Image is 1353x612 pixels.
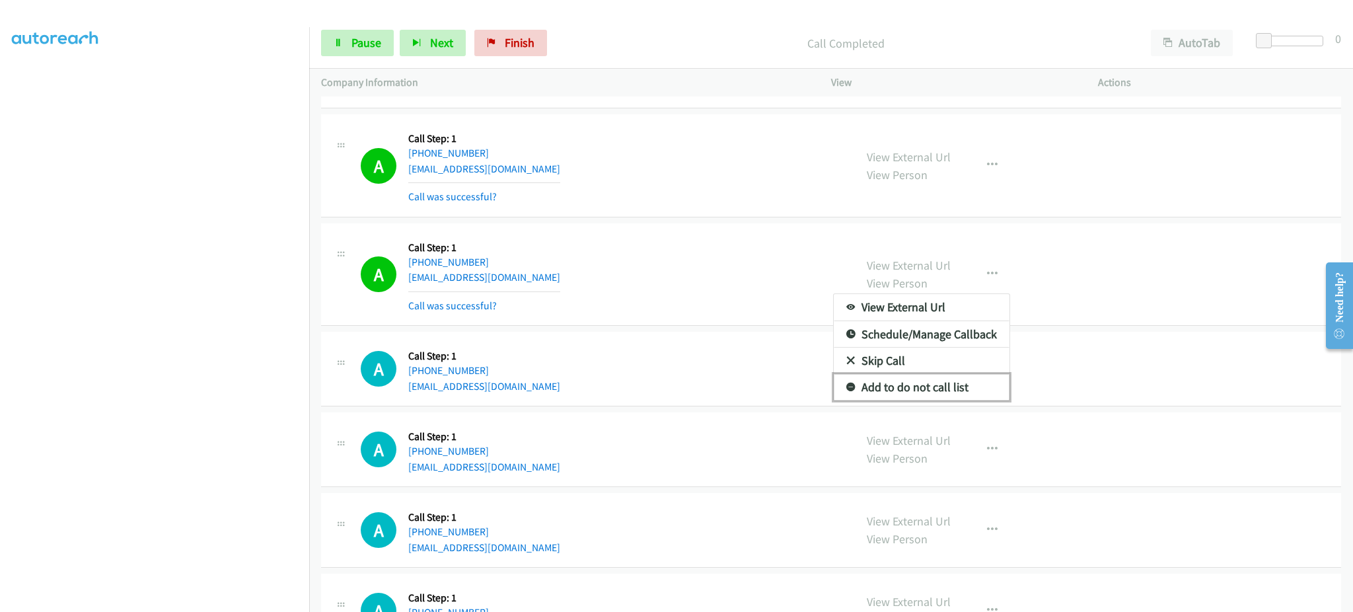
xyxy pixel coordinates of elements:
h1: A [361,351,396,387]
h1: A [361,432,396,467]
iframe: Resource Center [1315,253,1353,358]
div: The call is yet to be attempted [361,432,396,467]
a: Skip Call [834,348,1009,374]
a: View External Url [834,294,1009,321]
div: The call is yet to be attempted [361,351,396,387]
a: Schedule/Manage Callback [834,321,1009,348]
a: Add to do not call list [834,374,1009,401]
h1: A [361,512,396,548]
